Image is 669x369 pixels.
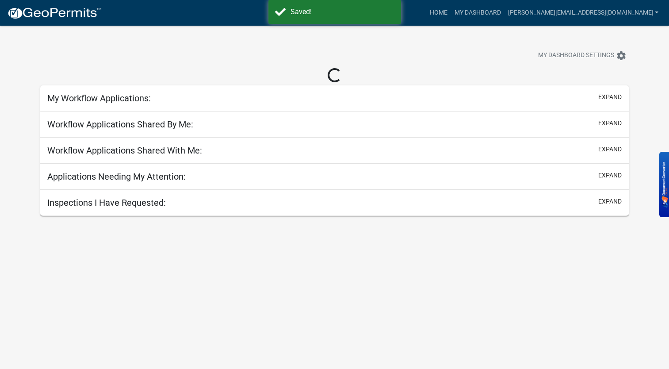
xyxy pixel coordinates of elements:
[531,47,634,64] button: My Dashboard Settingssettings
[598,145,622,154] button: expand
[538,50,614,61] span: My Dashboard Settings
[47,93,151,104] h5: My Workflow Applications:
[291,7,394,17] div: Saved!
[47,145,202,156] h5: Workflow Applications Shared With Me:
[616,50,627,61] i: settings
[47,119,193,130] h5: Workflow Applications Shared By Me:
[451,4,504,21] a: My Dashboard
[47,197,166,208] h5: Inspections I Have Requested:
[598,171,622,180] button: expand
[598,92,622,102] button: expand
[504,4,662,21] a: [PERSON_NAME][EMAIL_ADDRESS][DOMAIN_NAME]
[598,197,622,206] button: expand
[661,162,668,208] img: BKR5lM0sgkDqAAAAAElFTkSuQmCC
[598,119,622,128] button: expand
[426,4,451,21] a: Home
[47,171,186,182] h5: Applications Needing My Attention:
